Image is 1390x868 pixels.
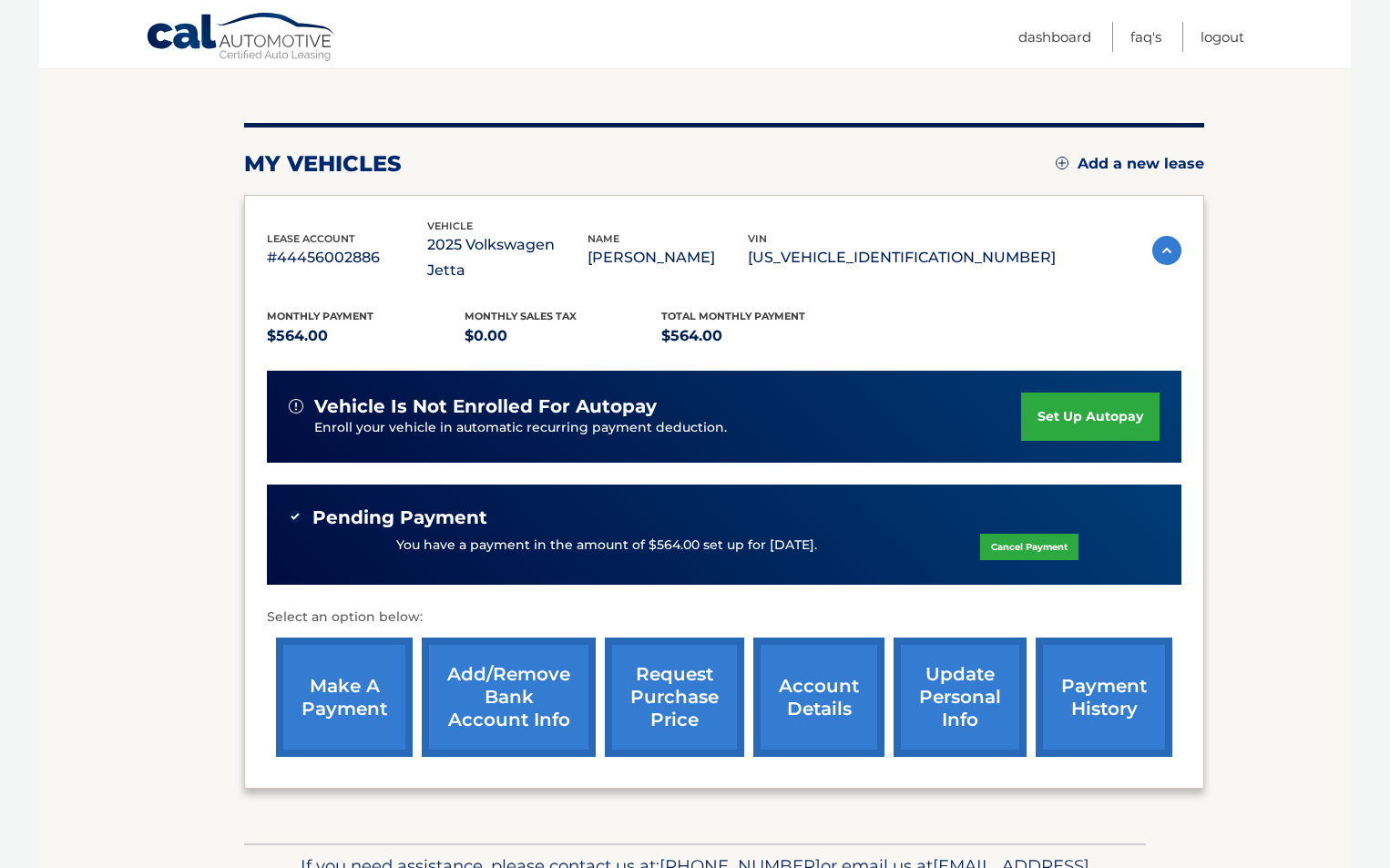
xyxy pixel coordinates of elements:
[1130,22,1161,52] a: FAQ's
[146,12,337,65] a: Cal Automotive
[661,323,859,349] p: $564.00
[1021,393,1160,441] a: set up autopay
[588,232,619,245] span: name
[267,232,355,245] span: lease account
[465,323,662,349] p: $0.00
[588,245,748,271] p: [PERSON_NAME]
[314,395,657,418] span: vehicle is not enrolled for autopay
[312,506,487,529] span: Pending Payment
[289,510,302,523] img: check-green.svg
[1056,155,1204,173] a: Add a new lease
[244,150,402,178] h2: my vehicles
[396,536,817,556] p: You have a payment in the amount of $564.00 set up for [DATE].
[753,638,884,757] a: account details
[748,245,1056,271] p: [US_VEHICLE_IDENTIFICATION_NUMBER]
[605,638,744,757] a: request purchase price
[894,638,1027,757] a: update personal info
[1036,638,1172,757] a: payment history
[1152,236,1181,265] img: accordion-active.svg
[267,310,373,322] span: Monthly Payment
[427,220,473,232] span: vehicle
[289,399,303,414] img: alert-white.svg
[427,232,588,283] p: 2025 Volkswagen Jetta
[980,534,1078,560] a: Cancel Payment
[267,245,427,271] p: #44456002886
[1056,157,1068,169] img: add.svg
[314,418,1021,438] p: Enroll your vehicle in automatic recurring payment deduction.
[267,607,1181,628] p: Select an option below:
[267,323,465,349] p: $564.00
[1018,22,1091,52] a: Dashboard
[465,310,577,322] span: Monthly sales Tax
[276,638,413,757] a: make a payment
[422,638,596,757] a: Add/Remove bank account info
[748,232,767,245] span: vin
[661,310,805,322] span: Total Monthly Payment
[1201,22,1244,52] a: Logout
